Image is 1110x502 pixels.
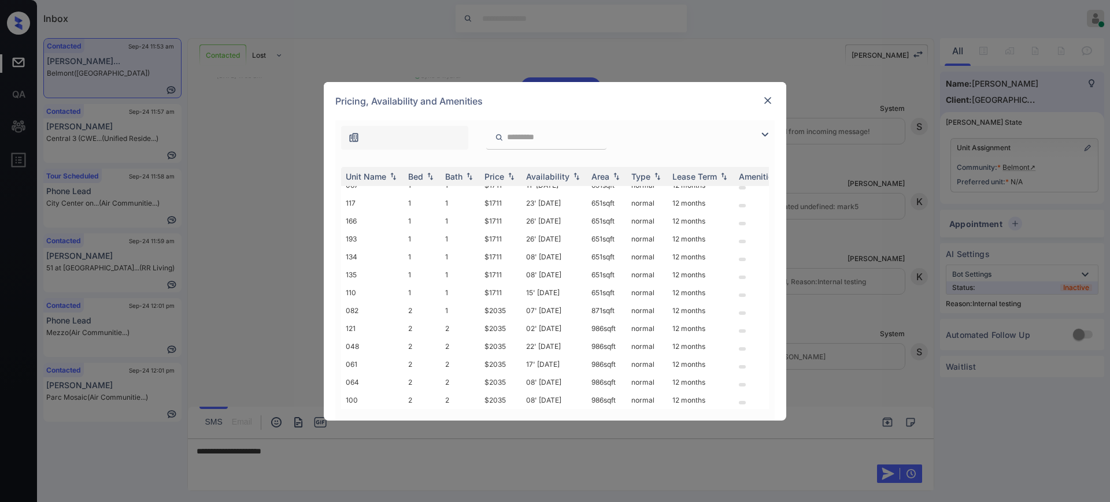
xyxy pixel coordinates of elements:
[610,172,622,180] img: sorting
[587,194,627,212] td: 651 sqft
[408,172,423,181] div: Bed
[627,266,668,284] td: normal
[668,355,734,373] td: 12 months
[627,373,668,391] td: normal
[404,319,441,337] td: 2
[587,230,627,248] td: 651 sqft
[668,284,734,302] td: 12 months
[627,194,668,212] td: normal
[441,319,480,337] td: 2
[526,172,569,181] div: Availability
[341,194,404,212] td: 117
[521,391,587,409] td: 08' [DATE]
[441,194,480,212] td: 1
[480,337,521,355] td: $2035
[441,284,480,302] td: 1
[341,337,404,355] td: 048
[348,132,360,143] img: icon-zuma
[341,284,404,302] td: 110
[587,284,627,302] td: 651 sqft
[521,230,587,248] td: 26' [DATE]
[480,266,521,284] td: $1711
[668,266,734,284] td: 12 months
[591,172,609,181] div: Area
[464,172,475,180] img: sorting
[341,248,404,266] td: 134
[404,248,441,266] td: 1
[441,248,480,266] td: 1
[480,319,521,337] td: $2035
[587,212,627,230] td: 651 sqft
[627,230,668,248] td: normal
[521,284,587,302] td: 15' [DATE]
[627,337,668,355] td: normal
[341,158,404,176] td: 109
[521,266,587,284] td: 08' [DATE]
[672,172,717,181] div: Lease Term
[652,172,663,180] img: sorting
[718,172,730,180] img: sorting
[627,212,668,230] td: normal
[627,391,668,409] td: normal
[341,302,404,319] td: 082
[441,302,480,319] td: 1
[739,172,778,181] div: Amenities
[627,319,668,337] td: normal
[441,337,480,355] td: 2
[441,212,480,230] td: 1
[571,172,582,180] img: sorting
[521,212,587,230] td: 26' [DATE]
[341,230,404,248] td: 193
[762,95,774,106] img: close
[404,194,441,212] td: 1
[387,172,399,180] img: sorting
[587,391,627,409] td: 986 sqft
[627,302,668,319] td: normal
[480,212,521,230] td: $1711
[441,355,480,373] td: 2
[587,248,627,266] td: 651 sqft
[341,266,404,284] td: 135
[521,248,587,266] td: 08' [DATE]
[404,391,441,409] td: 2
[587,266,627,284] td: 651 sqft
[341,212,404,230] td: 166
[441,230,480,248] td: 1
[668,212,734,230] td: 12 months
[480,355,521,373] td: $2035
[668,337,734,355] td: 12 months
[758,128,772,142] img: icon-zuma
[480,230,521,248] td: $1711
[668,319,734,337] td: 12 months
[346,172,386,181] div: Unit Name
[445,172,462,181] div: Bath
[404,355,441,373] td: 2
[404,230,441,248] td: 1
[521,194,587,212] td: 23' [DATE]
[404,284,441,302] td: 1
[587,302,627,319] td: 871 sqft
[627,248,668,266] td: normal
[404,212,441,230] td: 1
[505,172,517,180] img: sorting
[627,284,668,302] td: normal
[587,337,627,355] td: 986 sqft
[668,391,734,409] td: 12 months
[404,302,441,319] td: 2
[441,391,480,409] td: 2
[521,319,587,337] td: 02' [DATE]
[668,302,734,319] td: 12 months
[341,319,404,337] td: 121
[668,230,734,248] td: 12 months
[480,373,521,391] td: $2035
[521,355,587,373] td: 17' [DATE]
[521,302,587,319] td: 07' [DATE]
[668,373,734,391] td: 12 months
[341,373,404,391] td: 064
[668,248,734,266] td: 12 months
[341,355,404,373] td: 061
[404,373,441,391] td: 2
[587,355,627,373] td: 986 sqft
[341,391,404,409] td: 100
[627,355,668,373] td: normal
